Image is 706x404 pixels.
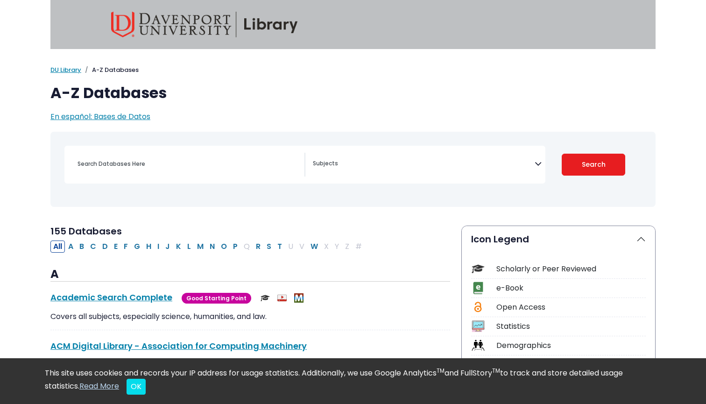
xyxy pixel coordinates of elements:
[496,263,646,275] div: Scholarly or Peer Reviewed
[230,241,240,253] button: Filter Results P
[264,241,274,253] button: Filter Results S
[50,84,656,102] h1: A-Z Databases
[492,367,500,375] sup: TM
[127,379,146,395] button: Close
[81,65,139,75] li: A-Z Databases
[462,226,655,252] button: Icon Legend
[50,65,81,74] a: DU Library
[65,241,76,253] button: Filter Results A
[87,241,99,253] button: Filter Results C
[275,241,285,253] button: Filter Results T
[72,157,304,170] input: Search database by title or keyword
[99,241,111,253] button: Filter Results D
[50,132,656,207] nav: Search filters
[562,154,626,176] button: Submit for Search Results
[472,262,484,275] img: Icon Scholarly or Peer Reviewed
[45,368,661,395] div: This site uses cookies and records your IP address for usage statistics. Additionally, we use Goo...
[143,241,154,253] button: Filter Results H
[50,111,150,122] a: En español: Bases de Datos
[194,241,206,253] button: Filter Results M
[308,241,321,253] button: Filter Results W
[155,241,162,253] button: Filter Results I
[182,293,251,304] span: Good Starting Point
[261,293,270,303] img: Scholarly or Peer Reviewed
[472,301,484,313] img: Icon Open Access
[50,65,656,75] nav: breadcrumb
[50,241,366,251] div: Alpha-list to filter by first letter of database name
[496,283,646,294] div: e-Book
[50,291,172,303] a: Academic Search Complete
[50,225,122,238] span: 155 Databases
[131,241,143,253] button: Filter Results G
[162,241,173,253] button: Filter Results J
[77,241,87,253] button: Filter Results B
[121,241,131,253] button: Filter Results F
[277,293,287,303] img: Audio & Video
[472,282,484,294] img: Icon e-Book
[207,241,218,253] button: Filter Results N
[437,367,445,375] sup: TM
[50,241,65,253] button: All
[496,321,646,332] div: Statistics
[472,339,484,352] img: Icon Demographics
[313,161,535,168] textarea: Search
[253,241,263,253] button: Filter Results R
[184,241,194,253] button: Filter Results L
[173,241,184,253] button: Filter Results K
[79,381,119,391] a: Read More
[50,340,307,352] a: ACM Digital Library - Association for Computing Machinery
[218,241,230,253] button: Filter Results O
[294,293,304,303] img: MeL (Michigan electronic Library)
[496,340,646,351] div: Demographics
[50,268,450,282] h3: A
[472,320,484,333] img: Icon Statistics
[111,241,120,253] button: Filter Results E
[496,302,646,313] div: Open Access
[111,12,298,37] img: Davenport University Library
[50,311,450,322] p: Covers all subjects, especially science, humanities, and law.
